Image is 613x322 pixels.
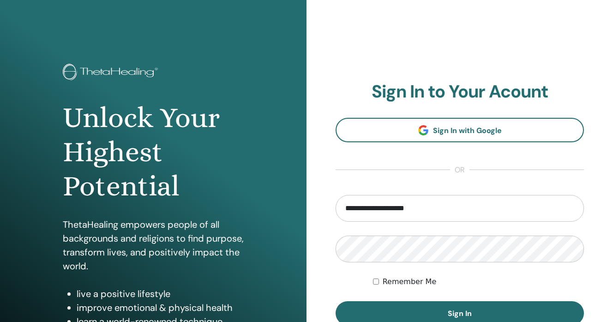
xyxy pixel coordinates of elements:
[450,164,469,176] span: or
[77,301,244,315] li: improve emotional & physical health
[448,309,472,318] span: Sign In
[63,218,244,273] p: ThetaHealing empowers people of all backgrounds and religions to find purpose, transform lives, a...
[63,101,244,204] h1: Unlock Your Highest Potential
[336,118,584,142] a: Sign In with Google
[383,276,437,287] label: Remember Me
[433,126,502,135] span: Sign In with Google
[373,276,584,287] div: Keep me authenticated indefinitely or until I manually logout
[77,287,244,301] li: live a positive lifestyle
[336,81,584,103] h2: Sign In to Your Acount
